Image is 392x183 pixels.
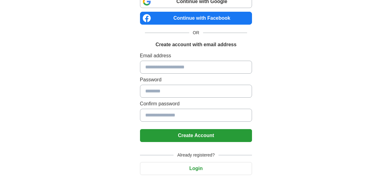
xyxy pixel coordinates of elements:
[155,41,236,48] h1: Create account with email address
[189,30,203,36] span: OR
[140,162,252,175] button: Login
[140,12,252,25] a: Continue with Facebook
[140,52,252,59] label: Email address
[140,166,252,171] a: Login
[140,129,252,142] button: Create Account
[140,76,252,83] label: Password
[140,100,252,108] label: Confirm password
[174,152,218,158] span: Already registered?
